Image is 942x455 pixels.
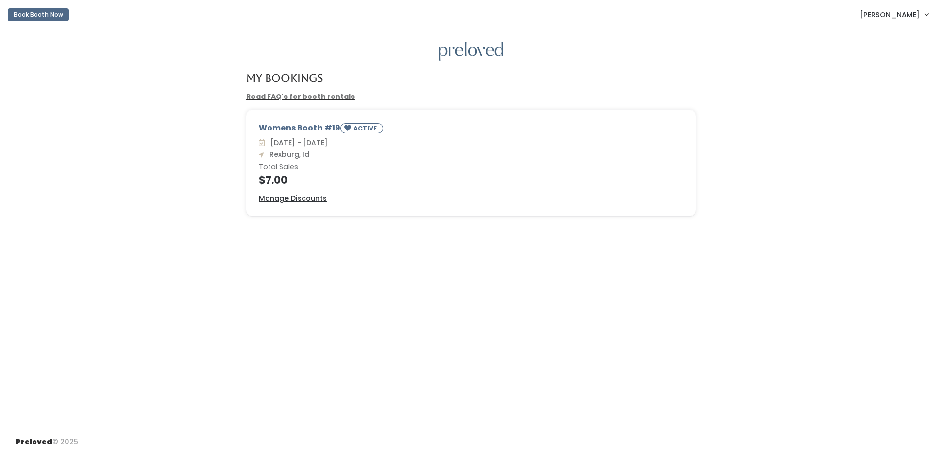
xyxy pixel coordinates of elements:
h4: $7.00 [259,174,683,186]
small: ACTIVE [353,124,379,132]
h6: Total Sales [259,163,683,171]
a: Book Booth Now [8,4,69,26]
span: [PERSON_NAME] [860,9,920,20]
span: Rexburg, Id [266,149,309,159]
span: [DATE] - [DATE] [267,138,328,148]
span: Preloved [16,437,52,447]
h4: My Bookings [246,72,323,84]
u: Manage Discounts [259,194,327,203]
a: [PERSON_NAME] [850,4,938,25]
div: © 2025 [16,429,78,447]
button: Book Booth Now [8,8,69,21]
a: Read FAQ's for booth rentals [246,92,355,101]
div: Womens Booth #19 [259,122,683,137]
a: Manage Discounts [259,194,327,204]
img: preloved logo [439,42,503,61]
